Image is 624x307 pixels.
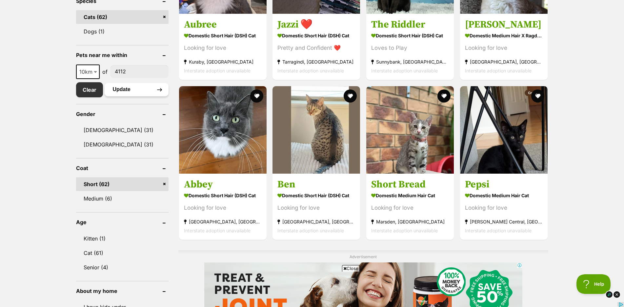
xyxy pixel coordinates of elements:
a: Short Bread Domestic Medium Hair Cat Looking for love Marsden, [GEOGRAPHIC_DATA] Interstate adopt... [366,173,454,240]
a: Aubree Domestic Short Hair (DSH) Cat Looking for love Kuraby, [GEOGRAPHIC_DATA] Interstate adopti... [179,13,267,80]
div: Looking for love [465,44,543,52]
strong: Domestic Short Hair (DSH) Cat [371,31,449,40]
strong: [GEOGRAPHIC_DATA], [GEOGRAPHIC_DATA] [184,217,262,226]
a: Abbey Domestic Short Hair (DSH) Cat Looking for love [GEOGRAPHIC_DATA], [GEOGRAPHIC_DATA] Interst... [179,173,267,240]
strong: Tarragindi, [GEOGRAPHIC_DATA] [277,57,355,66]
strong: Marsden, [GEOGRAPHIC_DATA] [371,217,449,226]
div: Looking for love [371,203,449,212]
a: [DEMOGRAPHIC_DATA] (31) [76,138,169,151]
a: Cats (62) [76,10,169,24]
header: Coat [76,165,169,171]
h3: Aubree [184,18,262,31]
strong: [PERSON_NAME] Central, [GEOGRAPHIC_DATA] [465,217,543,226]
a: Medium (6) [76,192,169,205]
strong: Kuraby, [GEOGRAPHIC_DATA] [184,57,262,66]
span: Interstate adoption unavailable [184,68,251,73]
span: Close [342,265,360,272]
strong: Domestic Medium Hair Cat [371,191,449,200]
a: Kitten (1) [76,232,169,245]
h3: Ben [277,178,355,191]
a: Cat (61) [76,246,169,260]
a: Clear [76,82,103,97]
a: Jazzi ❤️ Domestic Short Hair (DSH) Cat Pretty and Confident ❤️ Tarragindi, [GEOGRAPHIC_DATA] Inte... [272,13,360,80]
span: Interstate adoption unavailable [277,228,344,233]
h3: Pepsi [465,178,543,191]
span: Interstate adoption unavailable [465,68,532,73]
h3: Short Bread [371,178,449,191]
img: Ben - Domestic Short Hair (DSH) Cat [272,86,360,174]
span: Interstate adoption unavailable [371,228,438,233]
strong: Domestic Short Hair (DSH) Cat [277,31,355,40]
a: Short (62) [76,177,169,191]
span: Interstate adoption unavailable [277,68,344,73]
h3: The Riddler [371,18,449,31]
strong: Domestic Short Hair (DSH) Cat [184,191,262,200]
div: Looking for love [184,44,262,52]
strong: Domestic Medium Hair Cat [465,191,543,200]
h3: [PERSON_NAME] [465,18,543,31]
div: Looking for love [184,203,262,212]
a: Dogs (1) [76,25,169,38]
h3: Abbey [184,178,262,191]
span: 10km [76,65,100,79]
a: Senior (4) [76,260,169,274]
img: close_dark.svg [613,291,621,298]
button: favourite [344,89,357,103]
img: info_dark.svg [605,291,613,298]
a: Pepsi Domestic Medium Hair Cat Looking for love [PERSON_NAME] Central, [GEOGRAPHIC_DATA] Intersta... [460,173,548,240]
strong: Domestic Short Hair (DSH) Cat [277,191,355,200]
button: favourite [531,89,544,103]
a: [DEMOGRAPHIC_DATA] (31) [76,123,169,137]
button: Update [105,83,169,96]
img: Abbey - Domestic Short Hair (DSH) Cat [179,86,267,174]
span: Interstate adoption unavailable [371,68,438,73]
header: Age [76,219,169,225]
div: Looking for love [277,203,355,212]
span: 10km [77,67,99,76]
button: favourite [437,89,451,103]
a: [PERSON_NAME] Domestic Medium Hair x Ragdoll Cat Looking for love [GEOGRAPHIC_DATA], [GEOGRAPHIC_... [460,13,548,80]
a: Ben Domestic Short Hair (DSH) Cat Looking for love [GEOGRAPHIC_DATA], [GEOGRAPHIC_DATA] Interstat... [272,173,360,240]
strong: [GEOGRAPHIC_DATA], [GEOGRAPHIC_DATA] [465,57,543,66]
img: Short Bread - Domestic Medium Hair Cat [366,86,454,174]
header: Pets near me within [76,52,169,58]
img: Pepsi - Domestic Medium Hair Cat [460,86,548,174]
div: Loves to Play [371,44,449,52]
strong: Sunnybank, [GEOGRAPHIC_DATA] [371,57,449,66]
div: Pretty and Confident ❤️ [277,44,355,52]
div: Looking for love [465,203,543,212]
button: favourite [250,89,263,103]
a: The Riddler Domestic Short Hair (DSH) Cat Loves to Play Sunnybank, [GEOGRAPHIC_DATA] Interstate a... [366,13,454,80]
input: postcode [110,65,169,78]
header: Gender [76,111,169,117]
h3: Jazzi ❤️ [277,18,355,31]
span: of [102,68,108,76]
strong: Domestic Short Hair (DSH) Cat [184,31,262,40]
span: Interstate adoption unavailable [184,228,251,233]
strong: [GEOGRAPHIC_DATA], [GEOGRAPHIC_DATA] [277,217,355,226]
span: Interstate adoption unavailable [465,228,532,233]
strong: Domestic Medium Hair x Ragdoll Cat [465,31,543,40]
